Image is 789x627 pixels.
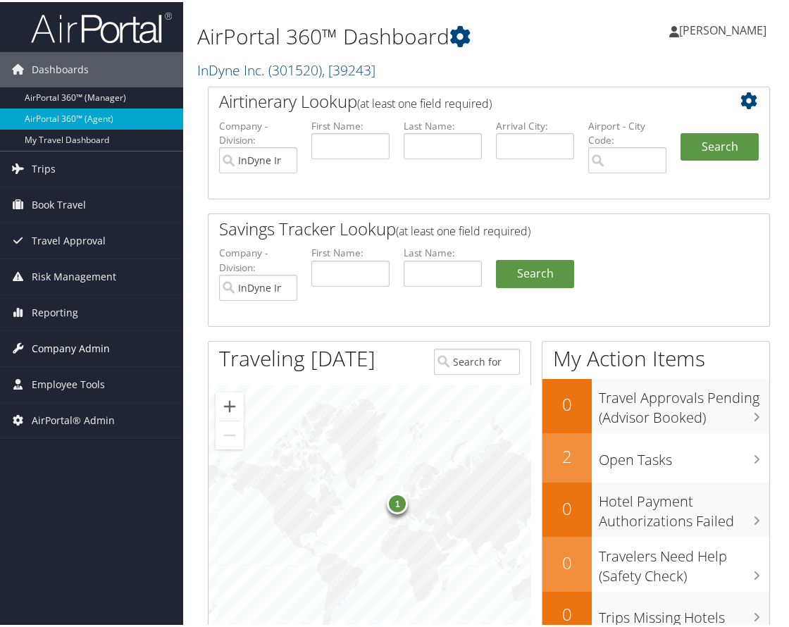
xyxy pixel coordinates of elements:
h3: Hotel Payment Authorizations Failed [599,483,769,529]
a: InDyne Inc. [197,58,375,77]
span: Company Admin [32,329,110,364]
h3: Travel Approvals Pending (Advisor Booked) [599,379,769,426]
span: Employee Tools [32,365,105,400]
h3: Open Tasks [599,441,769,468]
label: Airport - City Code: [588,117,666,146]
input: search accounts [219,273,297,299]
span: Travel Approval [32,221,106,256]
span: , [ 39243 ] [322,58,375,77]
label: First Name: [311,244,390,258]
h1: My Action Items [542,342,769,371]
a: 2Open Tasks [542,431,769,480]
h2: 0 [542,600,592,624]
span: Trips [32,149,56,185]
h3: Travelers Need Help (Safety Check) [599,538,769,584]
a: Search [496,258,574,286]
input: Search for Traveler [434,347,520,373]
label: Company - Division: [219,117,297,146]
label: Last Name: [404,117,482,131]
div: 1 [387,492,408,513]
a: 0Travelers Need Help (Safety Check) [542,535,769,589]
h2: 0 [542,549,592,573]
h2: Savings Tracker Lookup [219,215,712,239]
span: Risk Management [32,257,116,292]
h2: 2 [542,442,592,466]
label: Last Name: [404,244,482,258]
h2: 0 [542,390,592,414]
span: Book Travel [32,185,86,221]
a: 0Travel Approvals Pending (Advisor Booked) [542,377,769,431]
h3: Trips Missing Hotels [599,599,769,626]
h1: Traveling [DATE] [219,342,375,371]
h2: 0 [542,495,592,519]
button: Zoom in [216,390,244,418]
span: Reporting [32,293,78,328]
span: [PERSON_NAME] [679,20,766,36]
span: Dashboards [32,50,89,85]
span: (at least one field required) [396,221,530,237]
label: Arrival City: [496,117,574,131]
img: airportal-logo.png [31,9,172,42]
label: First Name: [311,117,390,131]
span: (at least one field required) [357,94,492,109]
a: [PERSON_NAME] [669,7,781,49]
h1: AirPortal 360™ Dashboard [197,20,586,49]
button: Zoom out [216,419,244,447]
label: Company - Division: [219,244,297,273]
span: AirPortal® Admin [32,401,115,436]
h2: Airtinerary Lookup [219,87,712,111]
span: ( 301520 ) [268,58,322,77]
a: 0Hotel Payment Authorizations Failed [542,480,769,535]
button: Search [681,131,759,159]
